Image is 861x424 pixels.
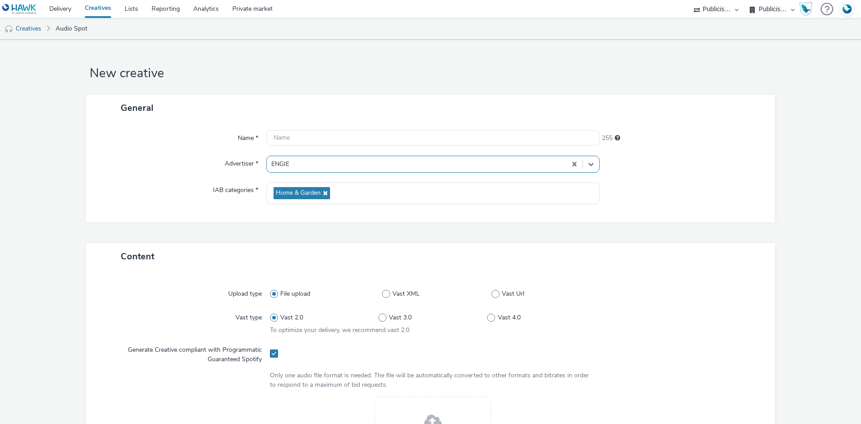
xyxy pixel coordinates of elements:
[392,289,420,298] span: Vast XML
[502,289,524,298] span: Vast Url
[602,134,613,143] span: 255
[2,4,37,15] img: undefined Logo
[280,289,310,298] span: File upload
[234,130,262,143] label: Name *
[121,250,154,262] span: Content
[51,18,92,39] a: Audio Spot
[4,25,13,34] img: audio
[840,2,854,16] img: Account FR
[615,134,620,143] div: Maximum 255 characters
[280,313,303,322] span: Vast 2.0
[799,2,816,16] a: Hawk Academy
[221,156,262,168] label: Advertiser *
[225,286,265,298] label: Upload type
[102,342,265,364] label: Generate Creative compliant with Programmatic Guaranteed Spotify
[276,189,321,197] span: Home & Garden
[86,65,775,82] h1: New creative
[270,371,596,389] div: Only one audio file format is needed. The file will be automatically converted to other formats a...
[498,313,521,322] span: Vast 4.0
[389,313,412,322] span: Vast 3.0
[799,2,813,16] img: Hawk Academy
[121,102,153,114] span: General
[266,130,600,146] input: Name
[232,310,265,322] label: Vast type
[209,182,262,195] label: IAB categories *
[270,326,409,334] span: To optimize your delivery, we recommend vast 2.0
